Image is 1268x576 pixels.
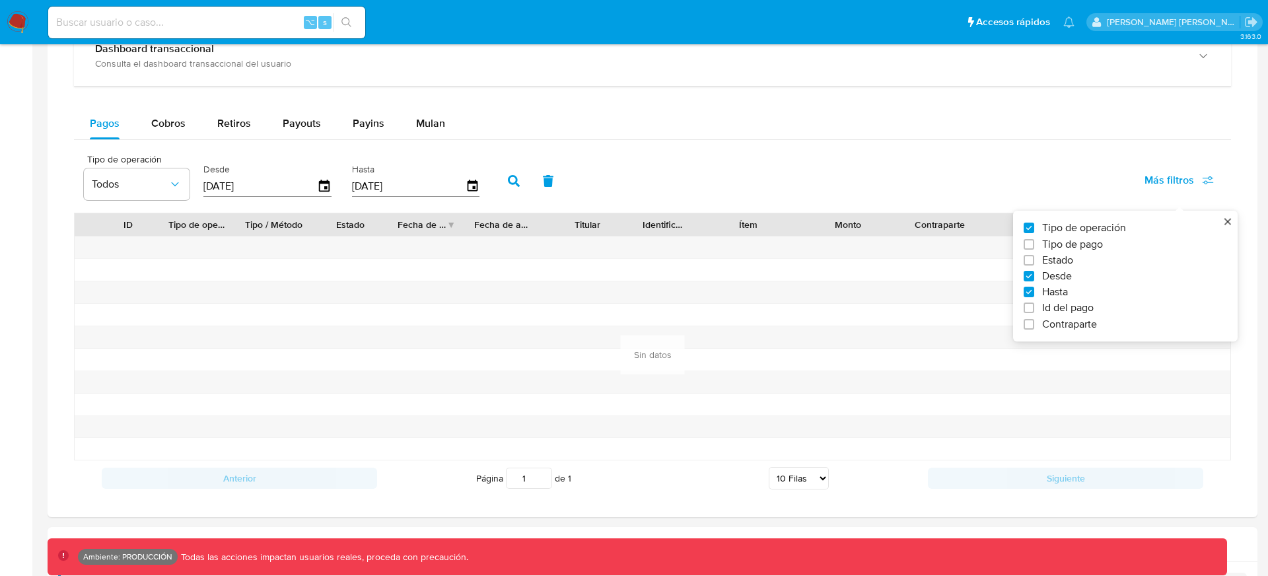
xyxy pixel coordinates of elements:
span: Accesos rápidos [976,15,1050,29]
p: Ambiente: PRODUCCIÓN [83,554,172,559]
span: s [323,16,327,28]
p: facundoagustin.borghi@mercadolibre.com [1107,16,1240,28]
a: Notificaciones [1063,17,1074,28]
span: 3.163.0 [1240,31,1261,42]
span: ⌥ [305,16,315,28]
input: Buscar usuario o caso... [48,14,365,31]
a: Salir [1244,15,1258,29]
button: search-icon [333,13,360,32]
p: Todas las acciones impactan usuarios reales, proceda con precaución. [178,551,468,563]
